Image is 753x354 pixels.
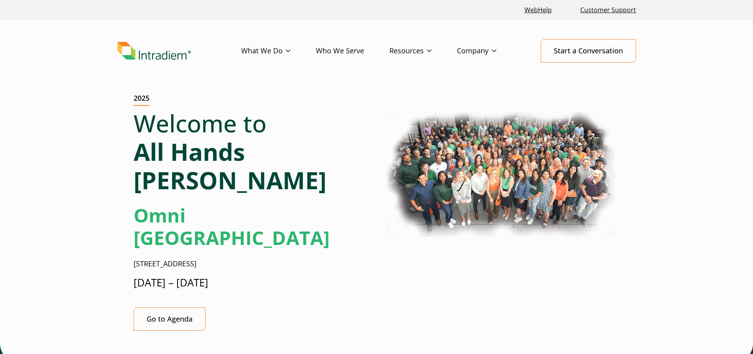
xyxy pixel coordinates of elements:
a: Link opens in a new window [521,2,555,19]
a: Customer Support [577,2,639,19]
a: Resources [389,40,457,62]
a: What We Do [241,40,316,62]
a: Company [457,40,522,62]
strong: Omni [GEOGRAPHIC_DATA] [134,202,330,251]
p: [STREET_ADDRESS] [134,259,370,269]
strong: All Hands [134,136,245,168]
img: Intradiem [117,42,191,60]
a: Who We Serve [316,40,389,62]
h2: 2025 [134,94,149,106]
strong: [PERSON_NAME] [134,164,326,196]
h1: Welcome to [134,109,370,194]
a: Link to homepage of Intradiem [117,42,241,60]
p: [DATE] – [DATE] [134,275,370,290]
a: Start a Conversation [541,39,636,62]
a: Go to Agenda [134,307,206,331]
